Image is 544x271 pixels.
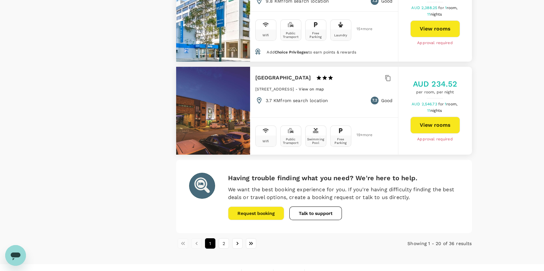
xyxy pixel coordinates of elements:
div: Wifi [262,139,269,143]
p: Showing 1 - 20 of 36 results [373,240,472,247]
span: 1 [445,102,458,106]
span: 19 + more [357,133,366,137]
span: Add to earn points & rewards [267,50,356,54]
span: AUD 2,546.73 [412,102,438,106]
p: Good [381,97,393,104]
button: Request booking [228,206,284,220]
button: View rooms [410,20,460,37]
span: room, [446,102,457,106]
span: 7.2 [372,97,377,104]
span: Approval required [417,136,453,143]
span: 1 [445,6,459,10]
span: for [438,6,445,10]
span: nights [430,108,442,113]
span: - [296,87,299,91]
div: Swimming Pool [307,137,325,145]
div: Free Parking [332,137,350,145]
h6: Having trouble finding what you need? We're here to help. [228,173,459,183]
span: Approval required [417,40,453,46]
iframe: Button to launch messaging window [5,245,26,266]
button: View rooms [410,117,460,134]
span: 15 + more [357,27,366,31]
h5: AUD 234.52 [413,79,457,89]
p: 3.7 KM from search location [266,97,328,104]
span: nights [430,12,442,17]
button: Go to last page [246,238,256,249]
button: Talk to support [289,206,342,220]
a: View on map [299,86,324,91]
span: [STREET_ADDRESS] [255,87,294,91]
p: We want the best booking experience for you. If you're having difficulty finding the best deals o... [228,186,459,201]
button: Go to page 2 [219,238,229,249]
span: room, [447,6,458,10]
div: Wifi [262,33,269,37]
span: 11 [427,108,443,113]
div: Public Transport [282,31,300,39]
span: per room, per night [413,89,457,96]
nav: pagination navigation [176,238,373,249]
div: Laundry [334,33,347,37]
span: for [438,102,445,106]
span: View on map [299,87,324,91]
span: Choice Privileges [275,50,308,54]
button: Go to next page [232,238,243,249]
h6: [GEOGRAPHIC_DATA] [255,73,311,82]
div: Free Parking [307,31,325,39]
span: AUD 2,388.25 [411,6,438,10]
span: 11 [427,12,443,17]
button: page 1 [205,238,215,249]
div: Public Transport [282,137,300,145]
